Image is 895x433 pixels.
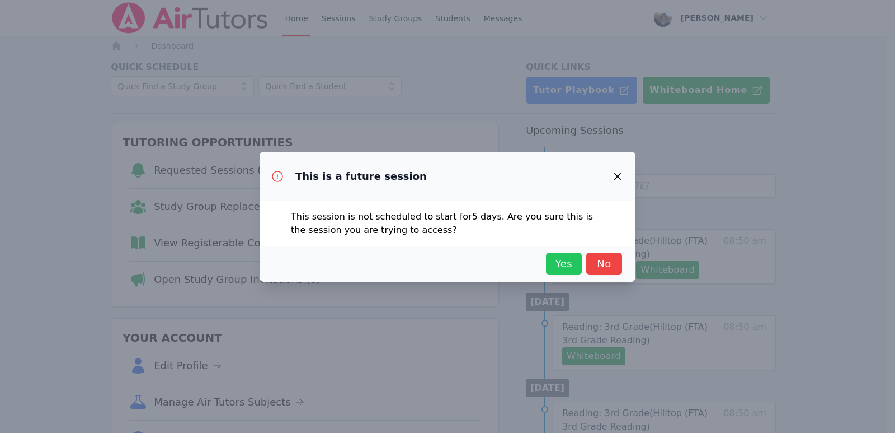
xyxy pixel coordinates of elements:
h3: This is a future session [295,170,427,183]
button: Yes [546,253,582,275]
span: No [592,256,616,272]
span: Yes [552,256,576,272]
p: This session is not scheduled to start for 5 days . Are you sure this is the session you are tryi... [291,210,604,237]
button: No [586,253,622,275]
